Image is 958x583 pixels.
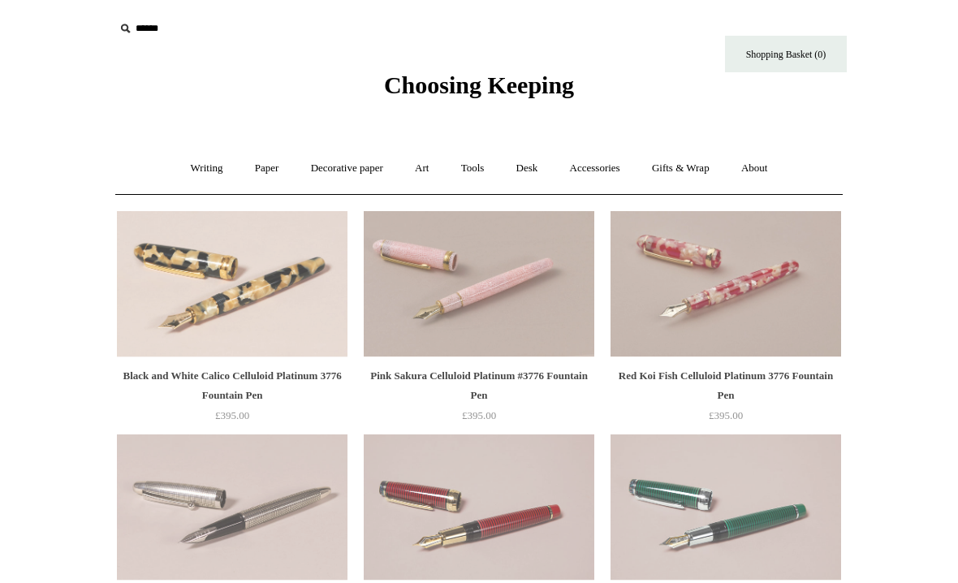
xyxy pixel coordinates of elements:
a: Accessories [555,147,635,190]
span: £395.00 [462,409,496,421]
span: £395.00 [709,409,743,421]
a: Red Koi Fish Celluloid Platinum 3776 Fountain Pen Red Koi Fish Celluloid Platinum 3776 Fountain Pen [611,211,841,357]
span: £395.00 [215,409,249,421]
a: Choosing Keeping [384,84,574,96]
img: Emerald Wajima Bijou Sailor Pro Gear Fountain Pen [611,434,841,581]
img: Silver Cross Hatch Guilloche Custom Pilot Fountain Pen [117,434,347,581]
span: Choosing Keeping [384,71,574,98]
a: Emerald Wajima Bijou Sailor Pro Gear Fountain Pen Emerald Wajima Bijou Sailor Pro Gear Fountain Pen [611,434,841,581]
div: Pink Sakura Celluloid Platinum #3776 Fountain Pen [368,366,590,405]
div: Black and White Calico Celluloid Platinum 3776 Fountain Pen [121,366,343,405]
a: Pink Sakura Celluloid Platinum #3776 Fountain Pen £395.00 [364,366,594,433]
a: Paper [240,147,294,190]
img: Ruby Wajima Bijou Sailor Pro Gear Fountain Pen [364,434,594,581]
a: Art [400,147,443,190]
div: Red Koi Fish Celluloid Platinum 3776 Fountain Pen [615,366,837,405]
a: About [727,147,783,190]
a: Silver Cross Hatch Guilloche Custom Pilot Fountain Pen Silver Cross Hatch Guilloche Custom Pilot ... [117,434,347,581]
a: Black and White Calico Celluloid Platinum 3776 Fountain Pen £395.00 [117,366,347,433]
a: Desk [502,147,553,190]
img: Pink Sakura Celluloid Platinum #3776 Fountain Pen [364,211,594,357]
a: Ruby Wajima Bijou Sailor Pro Gear Fountain Pen Ruby Wajima Bijou Sailor Pro Gear Fountain Pen [364,434,594,581]
a: Red Koi Fish Celluloid Platinum 3776 Fountain Pen £395.00 [611,366,841,433]
a: Pink Sakura Celluloid Platinum #3776 Fountain Pen Pink Sakura Celluloid Platinum #3776 Fountain Pen [364,211,594,357]
a: Shopping Basket (0) [725,36,847,72]
a: Gifts & Wrap [637,147,724,190]
a: Writing [176,147,238,190]
a: Tools [447,147,499,190]
img: Black and White Calico Celluloid Platinum 3776 Fountain Pen [117,211,347,357]
a: Decorative paper [296,147,398,190]
img: Red Koi Fish Celluloid Platinum 3776 Fountain Pen [611,211,841,357]
a: Black and White Calico Celluloid Platinum 3776 Fountain Pen Black and White Calico Celluloid Plat... [117,211,347,357]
